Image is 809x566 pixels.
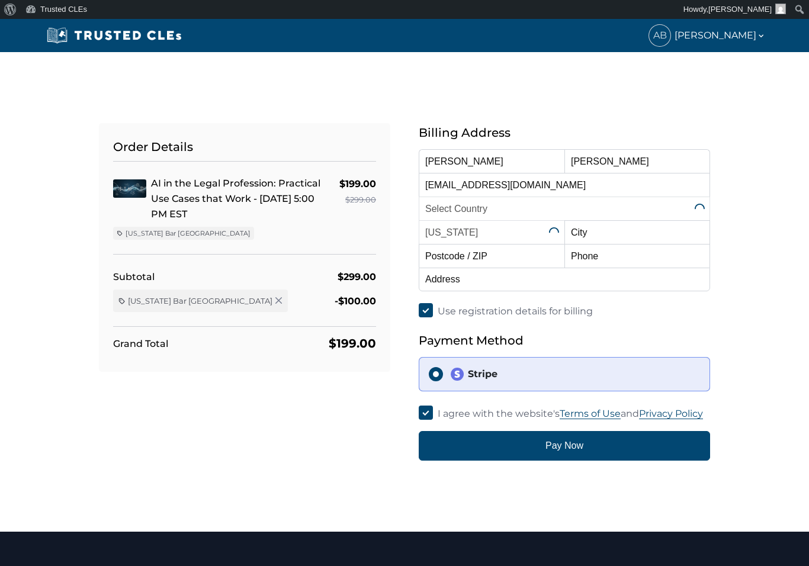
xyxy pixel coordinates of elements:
div: $199.00 [339,176,376,192]
img: stripe [450,367,464,381]
h5: Payment Method [419,331,710,350]
span: [US_STATE] Bar [GEOGRAPHIC_DATA] [128,295,272,306]
span: [US_STATE] Bar [GEOGRAPHIC_DATA] [126,229,251,238]
span: [PERSON_NAME] [675,27,766,43]
span: [PERSON_NAME] [708,5,772,14]
a: Privacy Policy [639,408,703,419]
h5: Order Details [113,137,376,162]
input: First Name [419,149,564,173]
span: Use registration details for billing [438,305,593,317]
img: Trusted CLEs [43,27,185,44]
div: Stripe [450,367,700,381]
div: $199.00 [329,334,376,353]
a: AI in the Legal Profession: Practical Use Cases that Work - [DATE] 5:00 PM EST [151,178,320,220]
div: -$100.00 [335,293,376,309]
h5: Billing Address [419,123,710,142]
div: $299.00 [338,269,376,285]
input: City [564,220,710,244]
img: AI in the Legal Profession: Practical Use Cases that Work - 10/15 - 5:00 PM EST [113,179,146,198]
a: Terms of Use [560,408,621,419]
input: Address [419,268,710,291]
input: Last Name [564,149,710,173]
span: AB [649,25,670,46]
div: Subtotal [113,269,155,285]
div: Grand Total [113,336,168,352]
input: Postcode / ZIP [419,244,564,268]
span: I agree with the website's and [438,408,703,419]
input: Phone [564,244,710,268]
div: $299.00 [339,192,376,208]
input: Email Address [419,173,710,197]
button: Pay Now [419,431,710,461]
input: stripeStripe [429,367,443,381]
